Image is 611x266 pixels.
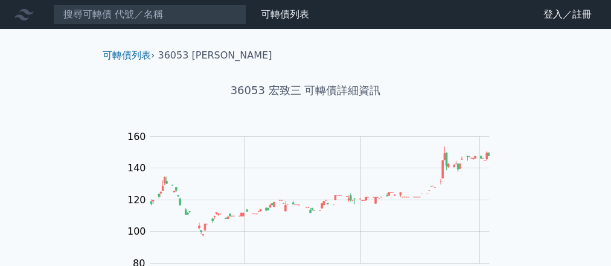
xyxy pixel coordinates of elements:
[551,208,611,266] iframe: Chat Widget
[127,131,146,142] tspan: 160
[534,5,601,24] a: 登入／註冊
[127,226,146,237] tspan: 100
[158,48,272,63] li: 36053 [PERSON_NAME]
[53,4,246,25] input: 搜尋可轉債 代號／名稱
[127,194,146,206] tspan: 120
[551,208,611,266] div: 聊天小工具
[103,49,151,61] a: 可轉債列表
[261,8,309,20] a: 可轉債列表
[127,162,146,174] tspan: 140
[103,48,155,63] li: ›
[93,82,518,99] h1: 36053 宏致三 可轉債詳細資訊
